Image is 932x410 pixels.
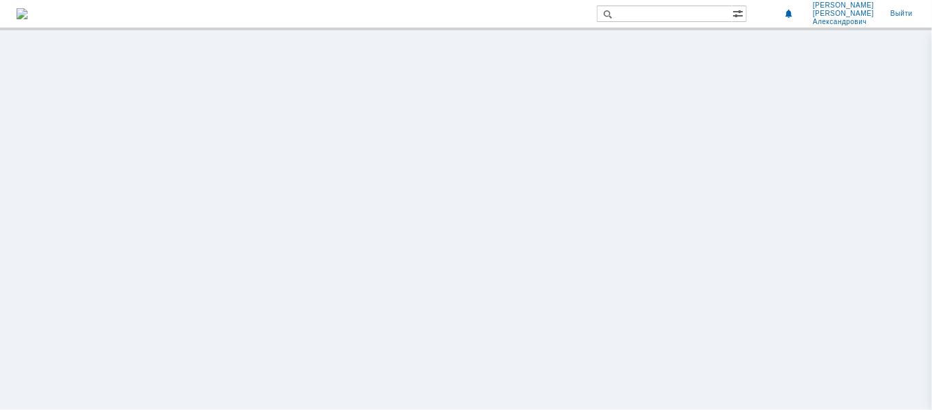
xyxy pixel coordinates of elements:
span: Расширенный поиск [732,6,746,19]
span: Александрович [813,18,867,26]
span: [PERSON_NAME] [813,10,874,18]
span: [PERSON_NAME] [813,1,874,10]
a: Перейти на домашнюю страницу [17,8,28,19]
img: logo [17,8,28,19]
